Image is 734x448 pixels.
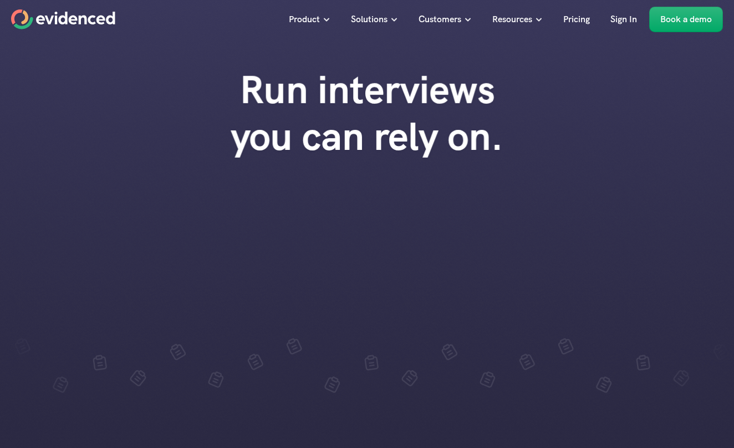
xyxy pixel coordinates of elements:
[419,12,461,27] p: Customers
[649,7,723,32] a: Book a demo
[289,12,320,27] p: Product
[11,9,115,29] a: Home
[602,7,645,32] a: Sign In
[660,12,712,27] p: Book a demo
[610,12,637,27] p: Sign In
[563,12,590,27] p: Pricing
[351,12,388,27] p: Solutions
[208,67,525,160] h1: Run interviews you can rely on.
[492,12,532,27] p: Resources
[555,7,598,32] a: Pricing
